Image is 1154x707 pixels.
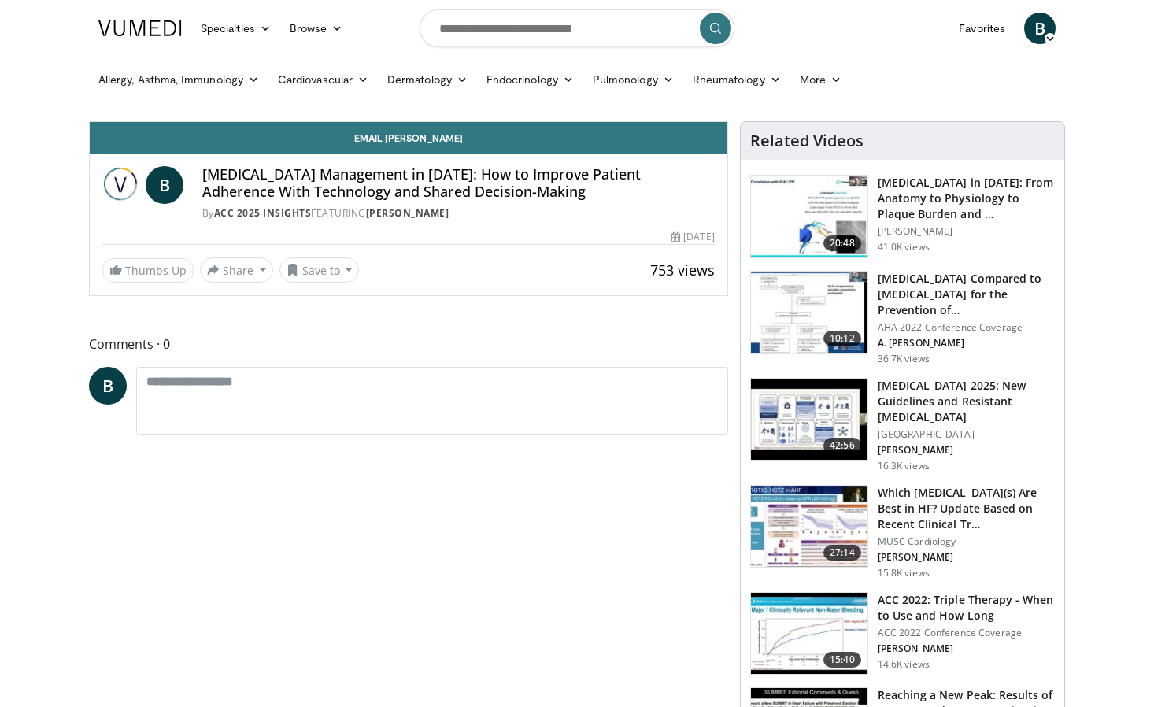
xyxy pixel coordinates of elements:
[279,257,360,283] button: Save to
[202,206,715,220] div: By FEATURING
[98,20,182,36] img: VuMedi Logo
[750,485,1055,579] a: 27:14 Which [MEDICAL_DATA](s) Are Best in HF? Update Based on Recent Clinical Tr… MUSC Cardiology...
[268,64,378,95] a: Cardiovascular
[366,206,449,220] a: [PERSON_NAME]
[878,337,1055,350] p: A. [PERSON_NAME]
[202,166,715,200] h4: [MEDICAL_DATA] Management in [DATE]: How to Improve Patient Adherence With Technology and Shared ...
[878,567,930,579] p: 15.8K views
[878,592,1055,624] h3: ACC 2022: Triple Therapy - When to Use and How Long
[878,271,1055,318] h3: [MEDICAL_DATA] Compared to [MEDICAL_DATA] for the Prevention of…
[878,175,1055,222] h3: [MEDICAL_DATA] in [DATE]: From Anatomy to Physiology to Plaque Burden and …
[750,131,864,150] h4: Related Videos
[477,64,583,95] a: Endocrinology
[878,658,930,671] p: 14.6K views
[949,13,1015,44] a: Favorites
[878,353,930,365] p: 36.7K views
[583,64,683,95] a: Pulmonology
[878,551,1055,564] p: [PERSON_NAME]
[378,64,477,95] a: Dermatology
[878,241,930,254] p: 41.0K views
[102,166,139,204] img: ACC 2025 Insights
[751,486,867,568] img: dc76ff08-18a3-4688-bab3-3b82df187678.150x105_q85_crop-smart_upscale.jpg
[214,206,312,220] a: ACC 2025 Insights
[90,122,727,154] a: Email [PERSON_NAME]
[89,367,127,405] a: B
[750,378,1055,472] a: 42:56 [MEDICAL_DATA] 2025: New Guidelines and Resistant [MEDICAL_DATA] [GEOGRAPHIC_DATA] [PERSON_...
[683,64,790,95] a: Rheumatology
[751,379,867,461] img: 280bcb39-0f4e-42eb-9c44-b41b9262a277.150x105_q85_crop-smart_upscale.jpg
[878,642,1055,655] p: [PERSON_NAME]
[823,331,861,346] span: 10:12
[671,230,714,244] div: [DATE]
[89,334,728,354] span: Comments 0
[191,13,280,44] a: Specialties
[790,64,851,95] a: More
[823,235,861,251] span: 20:48
[1024,13,1056,44] a: B
[823,545,861,561] span: 27:14
[878,444,1055,457] p: [PERSON_NAME]
[878,460,930,472] p: 16.3K views
[650,261,715,279] span: 753 views
[420,9,734,47] input: Search topics, interventions
[878,225,1055,238] p: [PERSON_NAME]
[750,271,1055,365] a: 10:12 [MEDICAL_DATA] Compared to [MEDICAL_DATA] for the Prevention of… AHA 2022 Conference Covera...
[751,176,867,257] img: 823da73b-7a00-425d-bb7f-45c8b03b10c3.150x105_q85_crop-smart_upscale.jpg
[280,13,353,44] a: Browse
[102,258,194,283] a: Thumbs Up
[750,592,1055,676] a: 15:40 ACC 2022: Triple Therapy - When to Use and How Long ACC 2022 Conference Coverage [PERSON_NA...
[750,175,1055,258] a: 20:48 [MEDICAL_DATA] in [DATE]: From Anatomy to Physiology to Plaque Burden and … [PERSON_NAME] 4...
[751,593,867,675] img: 9cc0c993-ed59-4664-aa07-2acdd981abd5.150x105_q85_crop-smart_upscale.jpg
[878,627,1055,639] p: ACC 2022 Conference Coverage
[89,64,268,95] a: Allergy, Asthma, Immunology
[878,321,1055,334] p: AHA 2022 Conference Coverage
[146,166,183,204] a: B
[878,428,1055,441] p: [GEOGRAPHIC_DATA]
[823,438,861,453] span: 42:56
[751,272,867,353] img: 7c0f9b53-1609-4588-8498-7cac8464d722.150x105_q85_crop-smart_upscale.jpg
[823,652,861,668] span: 15:40
[878,378,1055,425] h3: [MEDICAL_DATA] 2025: New Guidelines and Resistant [MEDICAL_DATA]
[200,257,273,283] button: Share
[878,485,1055,532] h3: Which [MEDICAL_DATA](s) Are Best in HF? Update Based on Recent Clinical Tr…
[878,535,1055,548] p: MUSC Cardiology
